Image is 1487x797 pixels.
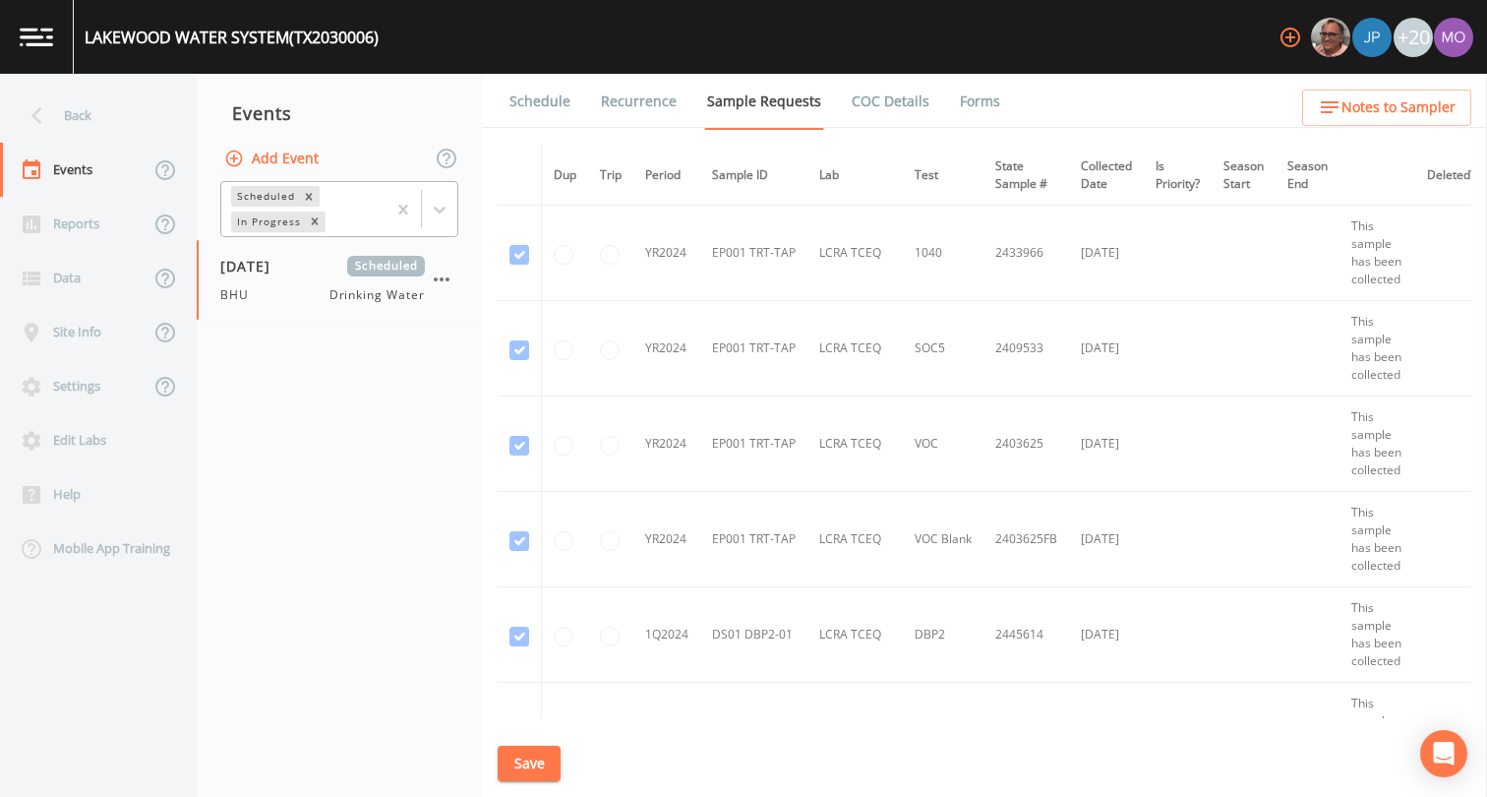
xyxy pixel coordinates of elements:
[197,240,482,321] a: [DATE]ScheduledBHUDrinking Water
[903,301,983,397] td: SOC5
[983,492,1069,587] td: 2403625FB
[1310,18,1351,57] div: Mike Franklin
[1276,146,1339,206] th: Season End
[1341,95,1456,120] span: Notes to Sampler
[807,587,903,683] td: LCRA TCEQ
[231,212,304,232] div: In Progress
[983,397,1069,492] td: 2403625
[1394,18,1433,57] div: +20
[983,146,1069,206] th: State Sample #
[704,74,824,130] a: Sample Requests
[197,89,482,138] div: Events
[1212,146,1276,206] th: Season Start
[700,397,807,492] td: EP001 TRT-TAP
[1339,492,1415,587] td: This sample has been collected
[983,206,1069,301] td: 2433966
[1069,683,1144,778] td: [DATE]
[598,74,680,129] a: Recurrence
[1434,18,1473,57] img: 4e251478aba98ce068fb7eae8f78b90c
[498,746,561,782] button: Save
[304,212,326,232] div: Remove In Progress
[1339,587,1415,683] td: This sample has been collected
[983,683,1069,778] td: 2449145
[903,492,983,587] td: VOC Blank
[903,206,983,301] td: 1040
[983,587,1069,683] td: 2445614
[542,146,589,206] th: Dup
[1339,301,1415,397] td: This sample has been collected
[231,186,298,207] div: Scheduled
[903,587,983,683] td: DBP2
[903,683,983,778] td: DBP2
[633,397,700,492] td: YR2024
[220,286,261,304] span: BHU
[347,256,425,276] span: Scheduled
[903,146,983,206] th: Test
[807,397,903,492] td: LCRA TCEQ
[633,301,700,397] td: YR2024
[807,683,903,778] td: LCRA TCEQ
[1302,90,1471,126] button: Notes to Sampler
[807,206,903,301] td: LCRA TCEQ
[1415,146,1487,206] th: Deleted?
[220,256,284,276] span: [DATE]
[1339,206,1415,301] td: This sample has been collected
[20,28,53,46] img: logo
[700,587,807,683] td: DS01 DBP2-01
[1339,683,1415,778] td: This sample has been collected
[506,74,573,129] a: Schedule
[1069,206,1144,301] td: [DATE]
[1339,397,1415,492] td: This sample has been collected
[700,206,807,301] td: EP001 TRT-TAP
[633,587,700,683] td: 1Q2024
[588,146,633,206] th: Trip
[633,683,700,778] td: 2Q2024
[1069,146,1144,206] th: Collected Date
[903,397,983,492] td: VOC
[1420,730,1467,777] div: Open Intercom Messenger
[633,492,700,587] td: YR2024
[807,492,903,587] td: LCRA TCEQ
[700,683,807,778] td: DS01 DBP2-01
[1069,587,1144,683] td: [DATE]
[1352,18,1392,57] img: 41241ef155101aa6d92a04480b0d0000
[1144,146,1212,206] th: Is Priority?
[1351,18,1393,57] div: Joshua gere Paul
[1311,18,1350,57] img: e2d790fa78825a4bb76dcb6ab311d44c
[700,301,807,397] td: EP001 TRT-TAP
[807,146,903,206] th: Lab
[220,141,327,177] button: Add Event
[957,74,1003,129] a: Forms
[700,146,807,206] th: Sample ID
[983,301,1069,397] td: 2409533
[1069,492,1144,587] td: [DATE]
[1069,397,1144,492] td: [DATE]
[633,146,700,206] th: Period
[849,74,932,129] a: COC Details
[700,492,807,587] td: EP001 TRT-TAP
[633,206,700,301] td: YR2024
[85,26,379,49] div: LAKEWOOD WATER SYSTEM (TX2030006)
[1069,301,1144,397] td: [DATE]
[329,286,425,304] span: Drinking Water
[807,301,903,397] td: LCRA TCEQ
[298,186,320,207] div: Remove Scheduled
